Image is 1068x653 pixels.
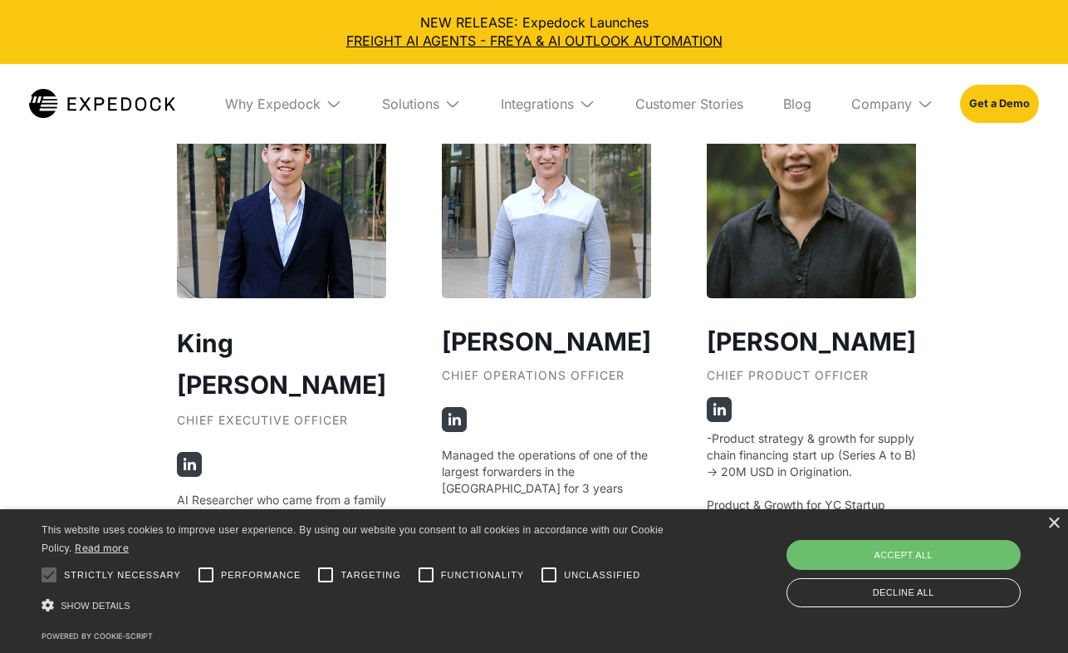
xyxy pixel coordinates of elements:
[64,568,181,582] span: Strictly necessary
[707,322,916,361] h3: [PERSON_NAME]
[212,64,355,144] div: Why Expedock
[225,96,321,112] div: Why Expedock
[177,414,386,442] div: Chief Executive Officer
[442,322,651,361] h3: [PERSON_NAME]
[61,601,130,611] span: Show details
[42,524,664,555] span: This website uses cookies to improve user experience. By using our website you consent to all coo...
[13,32,1055,50] a: FREIGHT AI AGENTS - FREYA & AI OUTLOOK AUTOMATION
[838,64,947,144] div: Company
[177,322,386,405] h2: King [PERSON_NAME]
[770,64,825,144] a: Blog
[564,568,640,582] span: Unclassified
[707,369,916,397] div: Chief Product Officer
[75,542,129,554] a: Read more
[221,568,301,582] span: Performance
[442,89,651,298] img: COO Jeff Tan
[42,631,153,641] a: Powered by cookie-script
[707,430,916,613] p: -Product strategy & growth for supply chain financing start up (Series A to B) -> 20M USD in Orig...
[42,594,682,617] div: Show details
[442,447,651,530] p: Managed the operations of one of the largest forwarders in the [GEOGRAPHIC_DATA] for 3 years Forb...
[622,64,757,144] a: Customer Stories
[13,13,1055,51] div: NEW RELEASE: Expedock Launches
[442,369,651,397] div: Chief Operations Officer
[501,96,574,112] div: Integrations
[441,568,524,582] span: Functionality
[783,474,1068,653] iframe: Chat Widget
[340,568,400,582] span: Targeting
[960,85,1039,123] a: Get a Demo
[707,89,916,298] img: Jig Young, co-founder and chief product officer at Expedock.com
[851,96,912,112] div: Company
[177,89,386,298] img: CEO King Alandy Dy
[382,96,439,112] div: Solutions
[369,64,474,144] div: Solutions
[487,64,609,144] div: Integrations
